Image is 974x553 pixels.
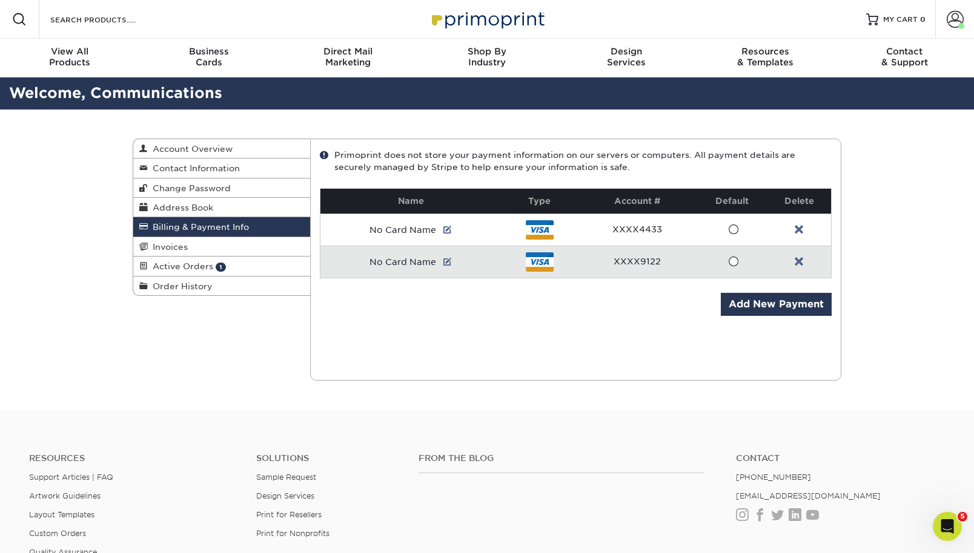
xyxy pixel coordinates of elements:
[557,39,696,77] a: DesignServices
[557,46,696,68] div: Services
[133,139,310,159] a: Account Overview
[958,512,967,522] span: 5
[139,46,279,68] div: Cards
[920,15,926,24] span: 0
[369,257,436,267] span: No Card Name
[578,214,697,246] td: XXXX4433
[148,144,233,154] span: Account Overview
[278,39,417,77] a: Direct MailMarketing
[835,46,974,68] div: & Support
[133,178,310,198] a: Change Password
[320,149,832,174] div: Primoprint does not store your payment information on our servers or computers. All payment detai...
[49,12,167,27] input: SEARCH PRODUCTS.....
[835,39,974,77] a: Contact& Support
[133,276,310,295] a: Order History
[133,159,310,178] a: Contact Information
[767,189,831,214] th: Delete
[133,257,310,276] a: Active Orders 1
[148,261,213,271] span: Active Orders
[29,473,113,482] a: Support Articles | FAQ
[696,39,835,77] a: Resources& Templates
[133,217,310,237] a: Billing & Payment Info
[502,189,578,214] th: Type
[256,491,314,500] a: Design Services
[278,46,417,68] div: Marketing
[256,529,330,538] a: Print for Nonprofits
[883,15,918,25] span: MY CART
[256,453,400,463] h4: Solutions
[721,293,832,316] a: Add New Payment
[417,46,557,68] div: Industry
[557,46,696,57] span: Design
[696,46,835,57] span: Resources
[148,183,231,193] span: Change Password
[578,189,697,214] th: Account #
[369,225,436,235] span: No Card Name
[697,189,767,214] th: Default
[148,163,240,173] span: Contact Information
[148,242,188,252] span: Invoices
[696,46,835,68] div: & Templates
[417,46,557,57] span: Shop By
[148,203,213,212] span: Address Book
[835,46,974,57] span: Contact
[278,46,417,57] span: Direct Mail
[139,46,279,57] span: Business
[148,281,213,291] span: Order History
[29,491,101,500] a: Artwork Guidelines
[256,510,322,519] a: Print for Resellers
[417,39,557,77] a: Shop ByIndustry
[216,263,226,272] span: 1
[320,189,502,214] th: Name
[736,453,945,463] a: Contact
[736,473,811,482] a: [PHONE_NUMBER]
[419,453,704,463] h4: From the Blog
[29,453,238,463] h4: Resources
[133,237,310,257] a: Invoices
[256,473,316,482] a: Sample Request
[139,39,279,77] a: BusinessCards
[148,222,249,232] span: Billing & Payment Info
[133,198,310,217] a: Address Book
[426,6,548,32] img: Primoprint
[933,512,962,541] iframe: Intercom live chat
[578,246,697,278] td: XXXX9122
[736,491,881,500] a: [EMAIL_ADDRESS][DOMAIN_NAME]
